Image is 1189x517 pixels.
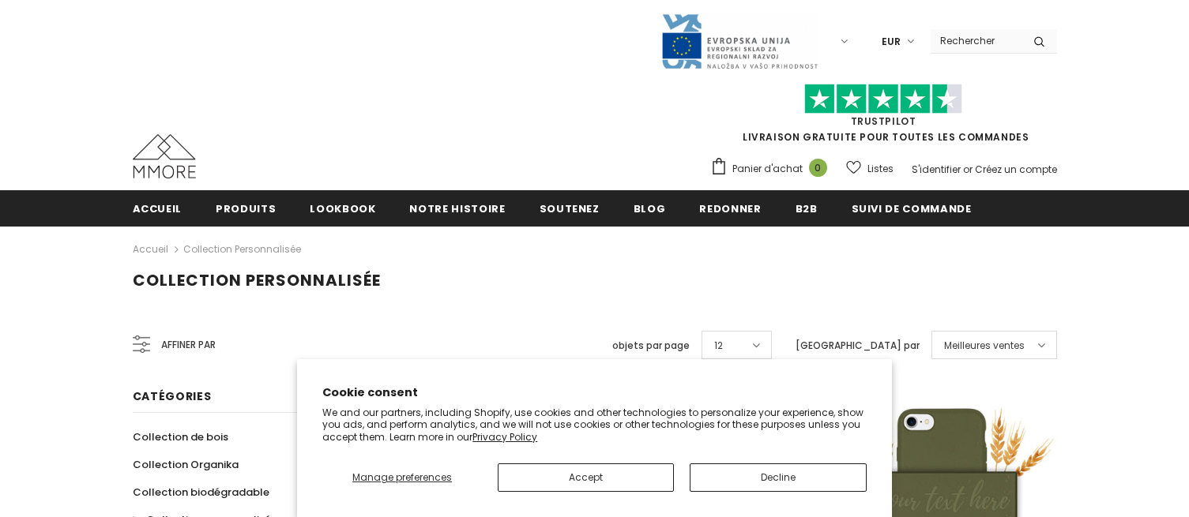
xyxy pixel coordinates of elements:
p: We and our partners, including Shopify, use cookies and other technologies to personalize your ex... [322,406,867,444]
span: Accueil [133,201,182,216]
a: Privacy Policy [472,430,537,444]
a: Produits [216,190,276,226]
label: [GEOGRAPHIC_DATA] par [796,338,920,354]
a: S'identifier [912,163,961,176]
span: Notre histoire [409,201,505,216]
span: Redonner [699,201,761,216]
span: Panier d'achat [732,161,803,177]
span: LIVRAISON GRATUITE POUR TOUTES LES COMMANDES [710,91,1057,144]
a: Notre histoire [409,190,505,226]
span: Blog [634,201,666,216]
span: Collection de bois [133,429,228,444]
a: Blog [634,190,666,226]
a: Collection biodégradable [133,478,269,506]
button: Decline [690,463,866,492]
span: soutenez [540,201,600,216]
a: Javni Razpis [660,34,818,47]
a: Redonner [699,190,761,226]
a: TrustPilot [851,114,916,128]
a: Accueil [133,190,182,226]
span: 12 [714,338,723,354]
a: Collection de bois [133,423,228,451]
span: B2B [796,201,818,216]
a: B2B [796,190,818,226]
h2: Cookie consent [322,384,867,401]
a: Lookbook [310,190,375,226]
span: Collection personnalisée [133,269,381,291]
span: Manage preferences [352,470,452,484]
span: or [963,163,973,176]
a: Collection Organika [133,451,239,478]
a: Panier d'achat 0 [710,157,835,181]
a: Listes [846,155,894,182]
span: Collection Organika [133,457,239,472]
button: Manage preferences [322,463,482,492]
span: Lookbook [310,201,375,216]
img: Javni Razpis [660,13,818,70]
img: Cas MMORE [133,134,196,178]
a: Créez un compte [975,163,1057,176]
input: Search Site [931,29,1022,52]
span: Catégories [133,388,212,404]
span: Suivi de commande [852,201,972,216]
a: Accueil [133,240,168,259]
span: Listes [867,161,894,177]
img: Faites confiance aux étoiles pilotes [804,84,962,114]
label: objets par page [612,338,690,354]
span: 0 [809,159,827,177]
a: Suivi de commande [852,190,972,226]
span: Collection biodégradable [133,485,269,500]
a: soutenez [540,190,600,226]
button: Accept [498,463,674,492]
span: Meilleures ventes [944,338,1025,354]
a: Collection personnalisée [183,242,301,256]
span: Produits [216,201,276,216]
span: Affiner par [161,336,216,354]
span: EUR [882,34,901,50]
